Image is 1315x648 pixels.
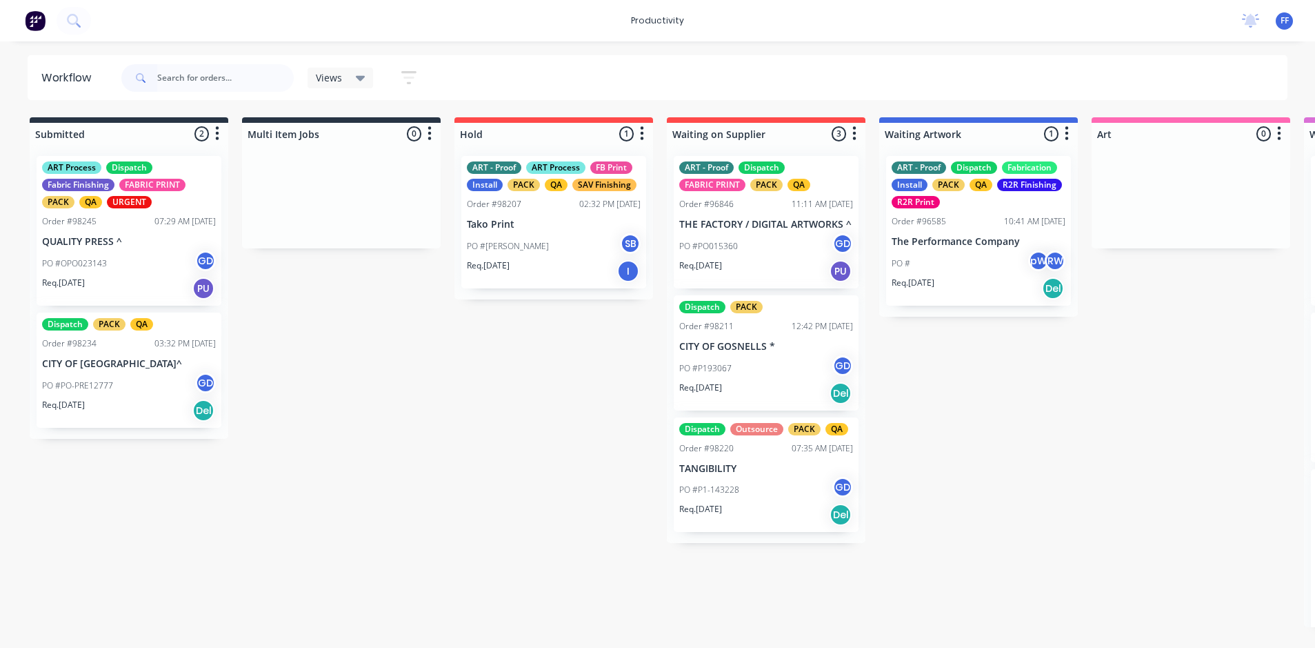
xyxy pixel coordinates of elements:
div: Fabrication [1002,161,1057,174]
div: DispatchPACKQAOrder #9823403:32 PM [DATE]CITY OF [GEOGRAPHIC_DATA]^PO #PO-PRE12777GDReq.[DATE]Del [37,313,221,428]
div: PACK [42,196,74,208]
div: DispatchOutsourcePACKQAOrder #9822007:35 AM [DATE]TANGIBILITYPO #P1-143228GDReq.[DATE]Del [674,418,859,533]
div: PACK [750,179,783,191]
p: Req. [DATE] [42,399,85,411]
p: Req. [DATE] [42,277,85,289]
div: Del [1042,277,1064,300]
div: ART - ProofART ProcessFB PrintInstallPACKQASAV FinishingOrder #9820702:32 PM [DATE]Tako PrintPO #... [461,156,646,288]
div: R2R Print [892,196,940,208]
p: TANGIBILITY [679,463,853,475]
div: GD [832,233,853,254]
div: PU [192,277,214,300]
div: QA [545,179,568,191]
p: Req. [DATE] [679,259,722,272]
div: ART - ProofDispatchFABRIC PRINTPACKQAOrder #9684611:11 AM [DATE]THE FACTORY / DIGITAL ARTWORKS ^P... [674,156,859,288]
div: Outsource [730,423,783,435]
p: PO #P193067 [679,362,732,375]
div: FABRIC PRINT [679,179,745,191]
div: GD [195,373,216,393]
p: PO # [892,257,910,270]
div: Dispatch [106,161,152,174]
span: Views [316,70,342,85]
div: ART - ProofDispatchFabricationInstallPACKQAR2R FinishingR2R PrintOrder #9658510:41 AM [DATE]The P... [886,156,1071,306]
div: URGENT [107,196,152,208]
div: Fabric Finishing [42,179,114,191]
p: Req. [DATE] [679,503,722,516]
div: PACK [93,318,126,331]
div: Order #98245 [42,215,97,228]
div: 07:35 AM [DATE] [792,442,853,455]
div: Install [467,179,503,191]
div: Order #96585 [892,215,946,228]
p: Tako Print [467,219,641,230]
p: Req. [DATE] [467,259,510,272]
div: 12:42 PM [DATE] [792,320,853,333]
div: Install [892,179,927,191]
span: FF [1281,14,1289,27]
div: FB Print [590,161,632,174]
p: CITY OF [GEOGRAPHIC_DATA]^ [42,358,216,370]
div: GD [195,251,216,271]
p: CITY OF GOSNELLS * [679,341,853,353]
div: 02:32 PM [DATE] [579,198,641,210]
div: GD [832,355,853,376]
input: Search for orders... [157,64,294,92]
div: Order #96846 [679,198,734,210]
div: QA [825,423,848,435]
div: 07:29 AM [DATE] [154,215,216,228]
div: Dispatch [679,301,725,313]
div: ART - Proof [892,161,946,174]
div: PACK [932,179,965,191]
div: Order #98234 [42,337,97,350]
img: Factory [25,10,46,31]
div: Workflow [41,70,98,86]
div: Dispatch [42,318,88,331]
p: PO #P1-143228 [679,484,739,496]
div: SAV Finishing [572,179,636,191]
div: productivity [624,10,691,31]
p: THE FACTORY / DIGITAL ARTWORKS ^ [679,219,853,230]
div: QA [787,179,810,191]
div: Del [830,382,852,404]
div: Dispatch [679,423,725,435]
p: Req. [DATE] [679,382,722,394]
div: RW [1045,251,1065,271]
div: Del [830,504,852,526]
div: R2R Finishing [997,179,1062,191]
div: DispatchPACKOrder #9821112:42 PM [DATE]CITY OF GOSNELLS *PO #P193067GDReq.[DATE]Del [674,295,859,411]
div: PACK [508,179,540,191]
div: 11:11 AM [DATE] [792,198,853,210]
div: I [617,260,639,282]
div: Order #98220 [679,442,734,455]
div: ART - Proof [467,161,521,174]
div: PACK [788,423,821,435]
div: Order #98211 [679,320,734,333]
div: ART ProcessDispatchFabric FinishingFABRIC PRINTPACKQAURGENTOrder #9824507:29 AM [DATE]QUALITY PRE... [37,156,221,306]
p: PO #[PERSON_NAME] [467,240,549,253]
p: PO #OPO023143 [42,257,107,270]
div: Order #98207 [467,198,521,210]
div: 03:32 PM [DATE] [154,337,216,350]
p: PO #PO015360 [679,240,738,253]
div: GD [832,477,853,498]
p: The Performance Company [892,236,1065,248]
div: QA [130,318,153,331]
p: PO #PO-PRE12777 [42,380,113,392]
div: PU [830,260,852,282]
div: QA [970,179,992,191]
div: ART - Proof [679,161,734,174]
div: SB [620,233,641,254]
div: ART Process [526,161,585,174]
div: Dispatch [739,161,785,174]
div: PACK [730,301,763,313]
div: QA [79,196,102,208]
div: 10:41 AM [DATE] [1004,215,1065,228]
div: Dispatch [951,161,997,174]
div: FABRIC PRINT [119,179,185,191]
p: QUALITY PRESS ^ [42,236,216,248]
div: Del [192,400,214,422]
div: ART Process [42,161,101,174]
div: pW [1028,251,1049,271]
p: Req. [DATE] [892,277,934,289]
